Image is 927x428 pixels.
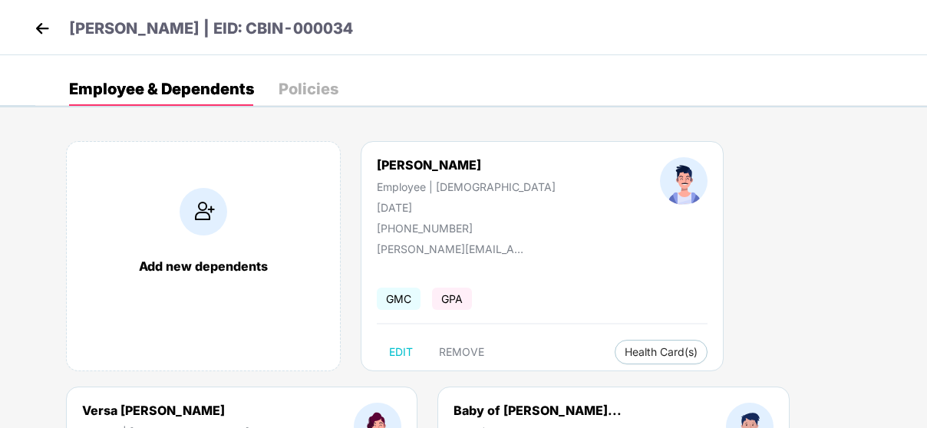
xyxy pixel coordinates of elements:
img: profileImage [660,157,708,205]
div: Policies [279,81,338,97]
div: Versa [PERSON_NAME] [82,403,249,418]
button: Health Card(s) [615,340,708,364]
div: [PERSON_NAME][EMAIL_ADDRESS][PERSON_NAME][DOMAIN_NAME] [377,242,530,255]
span: REMOVE [439,346,484,358]
span: Health Card(s) [625,348,698,356]
img: addIcon [180,188,227,235]
span: GPA [432,288,472,310]
div: Employee & Dependents [69,81,254,97]
span: GMC [377,288,421,310]
div: Add new dependents [82,258,325,274]
p: [PERSON_NAME] | EID: CBIN-000034 [69,17,353,41]
div: Baby of [PERSON_NAME]... [454,403,622,418]
span: EDIT [389,346,413,358]
button: EDIT [377,340,425,364]
div: [PHONE_NUMBER] [377,222,556,235]
div: Employee | [DEMOGRAPHIC_DATA] [377,180,556,193]
div: [PERSON_NAME] [377,157,556,173]
div: [DATE] [377,201,556,214]
button: REMOVE [427,340,496,364]
img: back [31,17,54,40]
